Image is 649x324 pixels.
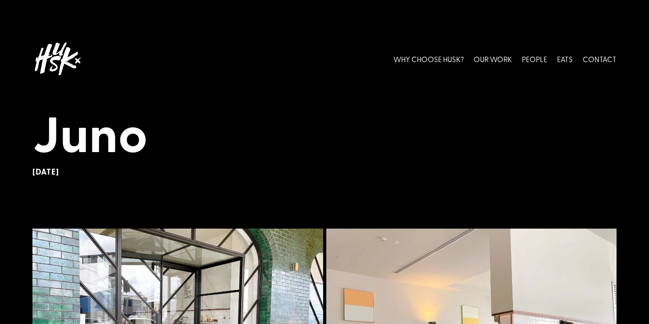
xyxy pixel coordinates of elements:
a: OUR WORK [474,39,512,79]
a: PEOPLE [522,39,547,79]
a: WHY CHOOSE HUSK? [393,39,464,79]
h1: Juno [32,103,617,167]
img: Husk logo [32,39,82,79]
h6: [DATE] [32,167,617,177]
a: CONTACT [583,39,617,79]
a: EATS [557,39,573,79]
